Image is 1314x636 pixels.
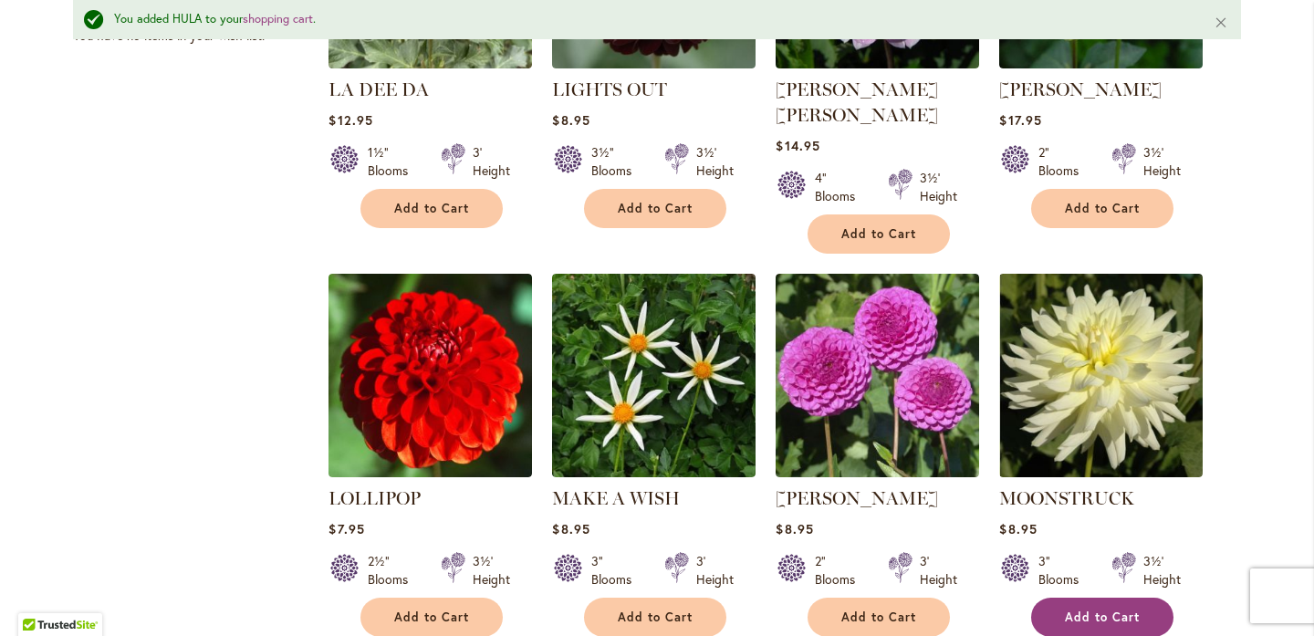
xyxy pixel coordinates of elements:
span: Add to Cart [1065,201,1140,216]
a: MOONSTRUCK [999,464,1203,481]
div: 3' Height [696,552,734,589]
a: La Dee Da [328,55,532,72]
img: LOLLIPOP [328,274,532,477]
div: 3" Blooms [591,552,642,589]
button: Add to Cart [1031,189,1173,228]
div: 3½' Height [473,552,510,589]
a: MAKE A WISH [552,464,756,481]
span: $8.95 [552,520,589,537]
a: LITTLE SCOTTIE [999,55,1203,72]
div: 3½' Height [1143,143,1181,180]
span: $8.95 [776,520,813,537]
span: Add to Cart [1065,610,1140,625]
div: 3½' Height [696,143,734,180]
img: MARY MUNNS [776,274,979,477]
a: [PERSON_NAME] [776,487,938,509]
span: Add to Cart [394,610,469,625]
div: 3½' Height [1143,552,1181,589]
a: LIGHTS OUT [552,55,756,72]
div: 4" Blooms [815,169,866,205]
div: 1½" Blooms [368,143,419,180]
a: shopping cart [243,11,313,26]
button: Add to Cart [360,189,503,228]
button: Add to Cart [584,189,726,228]
a: LISA LISA [776,55,979,72]
div: 2" Blooms [1038,143,1090,180]
a: [PERSON_NAME] [999,78,1162,100]
iframe: Launch Accessibility Center [14,571,65,622]
span: Add to Cart [841,610,916,625]
div: 2½" Blooms [368,552,419,589]
span: $7.95 [328,520,364,537]
a: LOLLIPOP [328,464,532,481]
a: LOLLIPOP [328,487,421,509]
span: Add to Cart [394,201,469,216]
div: 3" Blooms [1038,552,1090,589]
span: $12.95 [328,111,372,129]
a: MOONSTRUCK [999,487,1134,509]
div: 2" Blooms [815,552,866,589]
div: You added HULA to your . [114,11,1186,28]
a: LA DEE DA [328,78,429,100]
a: MAKE A WISH [552,487,680,509]
span: $8.95 [552,111,589,129]
div: 3½' Height [920,169,957,205]
span: $17.95 [999,111,1041,129]
div: 3½" Blooms [591,143,642,180]
span: $8.95 [999,520,1037,537]
span: Add to Cart [618,201,693,216]
div: 3' Height [473,143,510,180]
button: Add to Cart [808,214,950,254]
span: Add to Cart [618,610,693,625]
a: MARY MUNNS [776,464,979,481]
span: Add to Cart [841,226,916,242]
a: LIGHTS OUT [552,78,667,100]
a: [PERSON_NAME] [PERSON_NAME] [776,78,938,126]
img: MAKE A WISH [552,274,756,477]
span: $14.95 [776,137,819,154]
img: MOONSTRUCK [999,274,1203,477]
div: 3' Height [920,552,957,589]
